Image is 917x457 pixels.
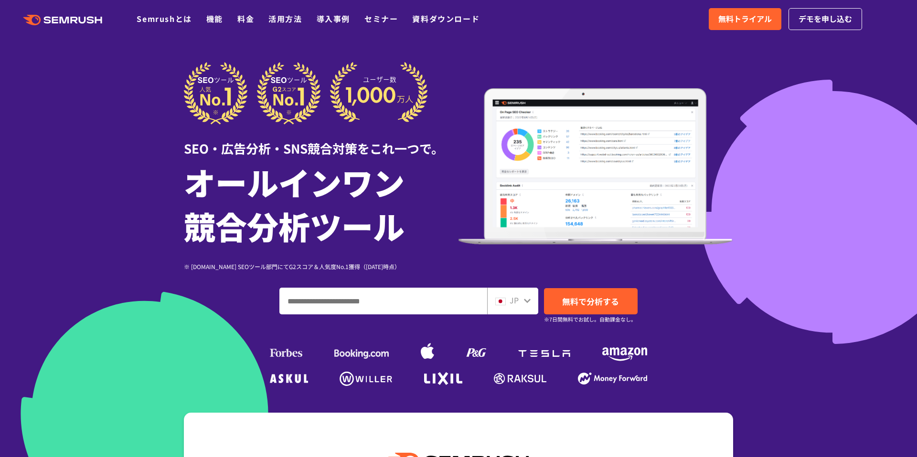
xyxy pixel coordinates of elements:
[184,125,458,157] div: SEO・広告分析・SNS競合対策をこれ一つで。
[718,13,772,25] span: 無料トライアル
[317,13,350,24] a: 導入事例
[206,13,223,24] a: 機能
[137,13,192,24] a: Semrushとは
[412,13,480,24] a: 資料ダウンロード
[789,8,862,30] a: デモを申し込む
[184,160,458,248] h1: オールインワン 競合分析ツール
[709,8,781,30] a: 無料トライアル
[237,13,254,24] a: 料金
[510,294,519,306] span: JP
[184,262,458,271] div: ※ [DOMAIN_NAME] SEOツール部門にてG2スコア＆人気度No.1獲得（[DATE]時点）
[544,315,636,324] small: ※7日間無料でお試し。自動課金なし。
[364,13,398,24] a: セミナー
[268,13,302,24] a: 活用方法
[280,288,487,314] input: ドメイン、キーワードまたはURLを入力してください
[799,13,852,25] span: デモを申し込む
[544,288,638,314] a: 無料で分析する
[562,295,619,307] span: 無料で分析する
